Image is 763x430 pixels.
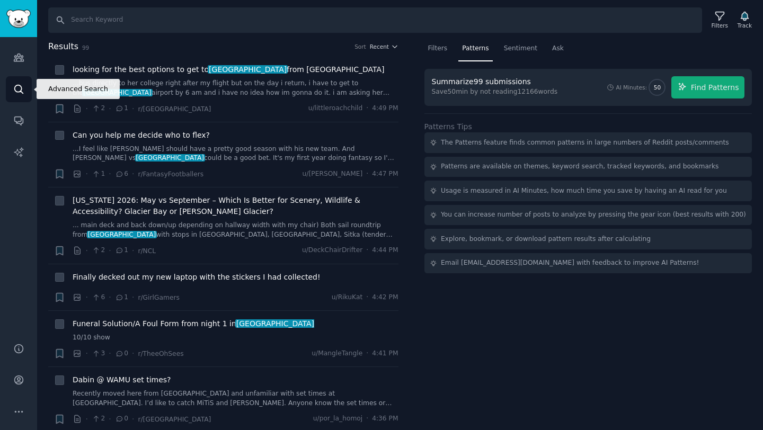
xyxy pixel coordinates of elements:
[115,246,128,255] span: 1
[432,76,531,87] div: Summarize 99 submissions
[372,414,398,424] span: 4:36 PM
[372,104,398,113] span: 4:49 PM
[109,168,111,180] span: ·
[86,245,88,256] span: ·
[115,414,128,424] span: 0
[115,104,128,113] span: 1
[73,130,210,141] a: Can you help me decide who to flex?
[115,293,128,302] span: 1
[138,416,211,423] span: r/[GEOGRAPHIC_DATA]
[366,414,368,424] span: ·
[115,169,128,179] span: 6
[366,293,368,302] span: ·
[6,10,31,28] img: GummySearch logo
[138,105,211,113] span: r/[GEOGRAPHIC_DATA]
[73,145,398,163] a: ...I feel like [PERSON_NAME] should have a pretty good season with his new team. And [PERSON_NAME...
[441,258,699,268] div: Email [EMAIL_ADDRESS][DOMAIN_NAME] with feedback to improve AI Patterns!
[302,246,362,255] span: u/DeckChairDrifter
[432,87,558,97] div: Save 50 min by not reading 12166 words
[441,235,651,244] div: Explore, bookmark, or download pattern results after calculating
[332,293,362,302] span: u/RikuKat
[92,349,105,359] span: 3
[86,348,88,359] span: ·
[712,22,728,29] div: Filters
[372,246,398,255] span: 4:44 PM
[366,169,368,179] span: ·
[82,44,89,51] span: 99
[372,169,398,179] span: 4:47 PM
[92,293,105,302] span: 6
[73,195,398,217] a: [US_STATE] 2026: May vs September – Which Is Better for Scenery, Wildlife & Accessibility? Glacie...
[354,43,366,50] div: Sort
[654,84,661,91] span: 50
[462,44,489,53] span: Patterns
[115,349,128,359] span: 0
[208,65,288,74] span: [GEOGRAPHIC_DATA]
[48,7,702,33] input: Search Keyword
[441,138,729,148] div: The Patterns feature finds common patterns in large numbers of Reddit posts/comments
[138,294,179,301] span: r/GirlGamers
[691,82,739,93] span: Find Patterns
[109,103,111,114] span: ·
[370,43,389,50] span: Recent
[109,414,111,425] span: ·
[303,169,363,179] span: u/[PERSON_NAME]
[73,389,398,408] a: Recently moved here from [GEOGRAPHIC_DATA] and unfamiliar with set times at [GEOGRAPHIC_DATA]. I’...
[428,44,448,53] span: Filters
[372,293,398,302] span: 4:42 PM
[92,169,105,179] span: 1
[372,349,398,359] span: 4:41 PM
[73,318,314,329] span: Funeral Solution/A Foul Form from night 1 in
[73,374,171,386] a: Dabin @ WAMU set times?
[92,246,105,255] span: 2
[616,84,647,91] div: AI Minutes:
[73,272,321,283] a: Finally decked out my new laptop with the stickers I had collected!
[132,168,134,180] span: ·
[86,292,88,303] span: ·
[48,40,78,53] span: Results
[73,79,398,97] a: ...bus directly to her college right after my flight but on the day i return, i have to get to th...
[132,348,134,359] span: ·
[87,231,157,238] span: [GEOGRAPHIC_DATA]
[86,414,88,425] span: ·
[734,9,756,31] button: Track
[109,292,111,303] span: ·
[86,103,88,114] span: ·
[82,89,152,96] span: [GEOGRAPHIC_DATA]
[92,104,105,113] span: 2
[73,64,384,75] span: looking for the best options to get to from [GEOGRAPHIC_DATA]
[73,333,398,343] a: 10/10 show
[370,43,398,50] button: Recent
[366,349,368,359] span: ·
[671,76,744,98] button: Find Patterns
[441,210,746,220] div: You can increase number of posts to analyze by pressing the gear icon (best results with 200)
[86,168,88,180] span: ·
[132,103,134,114] span: ·
[92,414,105,424] span: 2
[441,186,727,196] div: Usage is measured in AI Minutes, how much time you save by having an AI read for you
[138,171,203,178] span: r/FantasyFootballers
[135,154,205,162] span: [GEOGRAPHIC_DATA]
[138,247,156,255] span: r/NCL
[366,246,368,255] span: ·
[138,350,183,357] span: r/TheeOhSees
[73,318,314,329] a: Funeral Solution/A Foul Form from night 1 in[GEOGRAPHIC_DATA]
[132,414,134,425] span: ·
[308,104,363,113] span: u/littleroachchild
[132,292,134,303] span: ·
[738,22,752,29] div: Track
[235,319,315,328] span: [GEOGRAPHIC_DATA]
[441,162,718,172] div: Patterns are available on themes, keyword search, tracked keywords, and bookmarks
[313,414,362,424] span: u/por_la_homoj
[73,221,398,239] a: ... main deck and back down/up depending on hallway width with my chair) Both sail roundtrip from...
[552,44,564,53] span: Ask
[109,348,111,359] span: ·
[109,245,111,256] span: ·
[424,122,472,131] label: Patterns Tips
[73,64,384,75] a: looking for the best options to get to[GEOGRAPHIC_DATA]from [GEOGRAPHIC_DATA]
[132,245,134,256] span: ·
